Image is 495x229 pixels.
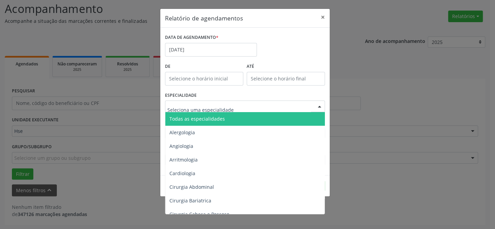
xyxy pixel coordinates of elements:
span: Cirurgia Abdominal [169,184,214,190]
span: Cirurgia Cabeça e Pescoço [169,211,229,217]
input: Seleciona uma especialidade [167,103,311,117]
input: Selecione uma data ou intervalo [165,43,257,57]
label: ATÉ [247,61,325,72]
input: Selecione o horário inicial [165,72,243,86]
h5: Relatório de agendamentos [165,14,243,22]
span: Alergologia [169,129,195,136]
label: De [165,61,243,72]
span: Cardiologia [169,170,195,177]
input: Selecione o horário final [247,72,325,86]
button: Close [316,9,330,26]
span: Arritmologia [169,156,198,163]
label: DATA DE AGENDAMENTO [165,32,218,43]
label: ESPECIALIDADE [165,90,197,101]
span: Cirurgia Bariatrica [169,197,211,204]
span: Angiologia [169,143,193,149]
span: Todas as especialidades [169,116,225,122]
